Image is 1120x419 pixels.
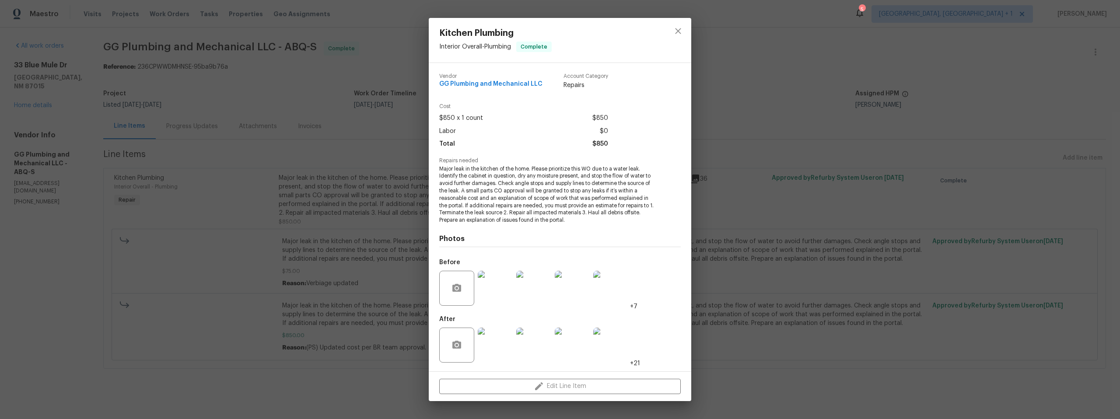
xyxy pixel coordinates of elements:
[439,28,552,38] span: Kitchen Plumbing
[439,138,455,150] span: Total
[439,165,657,224] span: Major leak in the kitchen of the home. Please prioritize this WO due to a water leak. Identify th...
[517,42,551,51] span: Complete
[630,359,640,368] span: +21
[439,125,456,138] span: Labor
[439,112,483,125] span: $850 x 1 count
[439,234,681,243] h4: Photos
[439,158,681,164] span: Repairs needed
[439,316,455,322] h5: After
[600,125,608,138] span: $0
[563,73,608,79] span: Account Category
[439,73,542,79] span: Vendor
[563,81,608,90] span: Repairs
[439,104,608,109] span: Cost
[592,138,608,150] span: $850
[439,81,542,87] span: GG Plumbing and Mechanical LLC
[439,44,511,50] span: Interior Overall - Plumbing
[439,259,460,265] h5: Before
[668,21,689,42] button: close
[630,302,637,311] span: +7
[859,5,865,14] div: 5
[592,112,608,125] span: $850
